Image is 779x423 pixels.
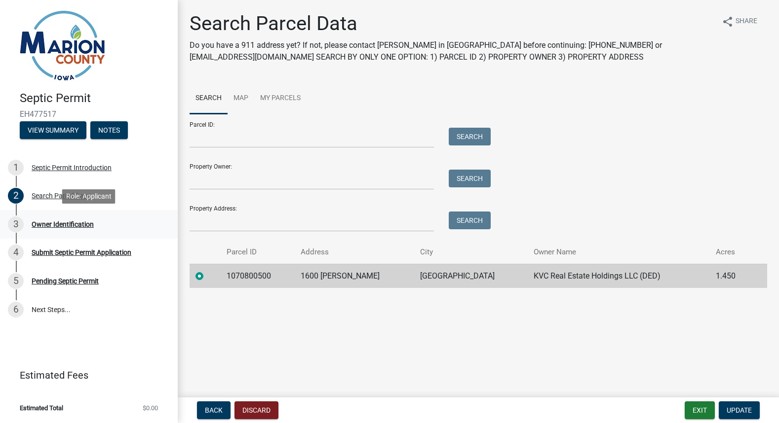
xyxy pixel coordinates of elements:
td: KVC Real Estate Holdings LLC (DED) [528,264,710,288]
a: Search [190,83,228,114]
th: Acres [710,241,751,264]
button: Search [449,211,491,229]
div: Search Parcel Data [32,192,90,199]
div: Owner Identification [32,221,94,228]
button: View Summary [20,121,86,139]
th: Owner Name [528,241,710,264]
button: Exit [685,401,715,419]
h4: Septic Permit [20,91,170,106]
i: share [722,16,734,28]
th: Parcel ID [221,241,295,264]
div: 4 [8,245,24,260]
button: Notes [90,121,128,139]
span: Estimated Total [20,405,63,411]
div: Septic Permit Introduction [32,164,112,171]
button: shareShare [714,12,765,31]
div: Pending Septic Permit [32,278,99,284]
th: City [414,241,528,264]
div: 5 [8,273,24,289]
div: 1 [8,160,24,176]
wm-modal-confirm: Summary [20,127,86,135]
span: Update [727,406,752,414]
button: Discard [234,401,278,419]
h1: Search Parcel Data [190,12,714,35]
button: Search [449,128,491,145]
button: Update [719,401,760,419]
span: Back [205,406,223,414]
img: Marion County, Iowa [20,10,105,81]
th: Address [295,241,414,264]
span: EH477517 [20,109,158,119]
a: My Parcels [254,83,307,114]
td: [GEOGRAPHIC_DATA] [414,264,528,288]
td: 1600 [PERSON_NAME] [295,264,414,288]
span: Share [736,16,757,28]
a: Map [228,83,254,114]
div: 2 [8,188,24,204]
div: Submit Septic Permit Application [32,249,131,256]
div: Role: Applicant [62,189,116,204]
td: 1.450 [710,264,751,288]
div: 6 [8,302,24,317]
button: Back [197,401,231,419]
span: $0.00 [143,405,158,411]
a: Estimated Fees [8,365,162,385]
td: 1070800500 [221,264,295,288]
wm-modal-confirm: Notes [90,127,128,135]
button: Search [449,170,491,187]
p: Do you have a 911 address yet? If not, please contact [PERSON_NAME] in [GEOGRAPHIC_DATA] before c... [190,39,714,63]
div: 3 [8,216,24,232]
